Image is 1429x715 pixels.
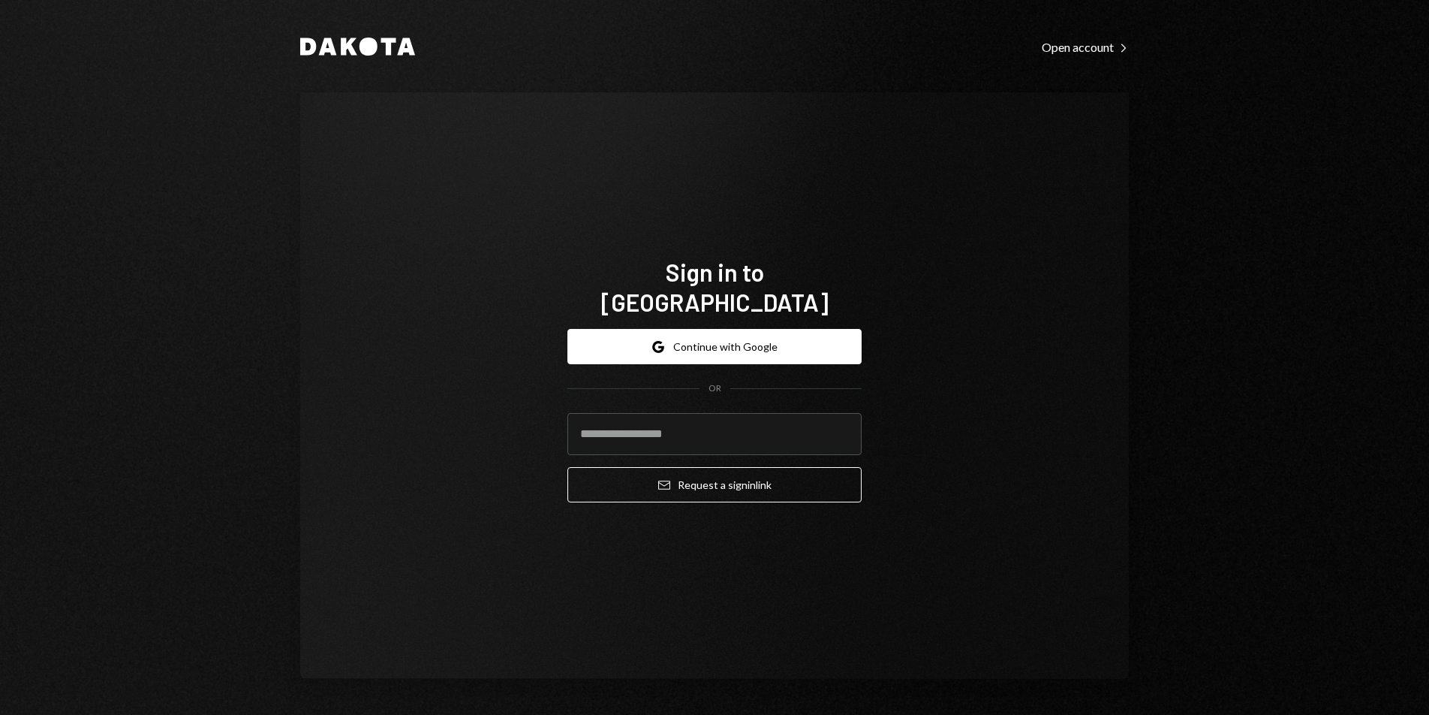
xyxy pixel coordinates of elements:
[567,257,862,317] h1: Sign in to [GEOGRAPHIC_DATA]
[708,382,721,395] div: OR
[567,329,862,364] button: Continue with Google
[567,467,862,502] button: Request a signinlink
[1042,38,1129,55] a: Open account
[1042,40,1129,55] div: Open account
